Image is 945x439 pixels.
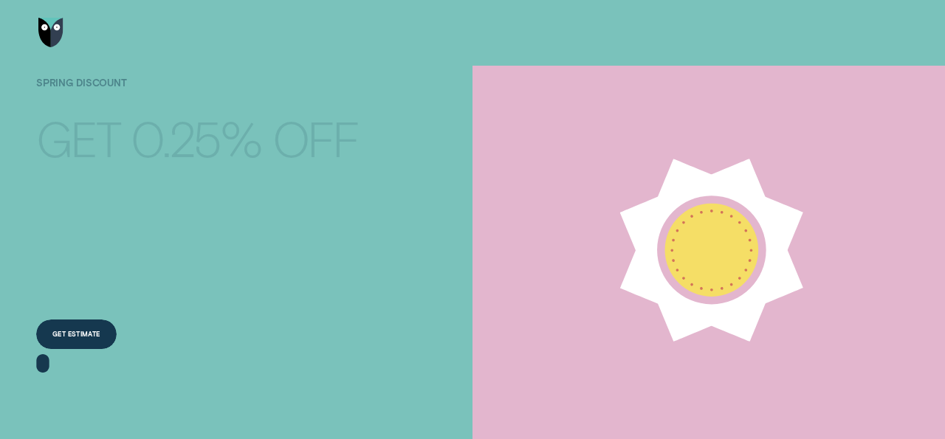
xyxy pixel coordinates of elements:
[36,96,358,187] h4: Get 0.25% off all loans¹
[36,77,358,108] h1: SPRING DISCOUNT
[272,114,358,160] div: off
[36,319,117,349] a: Get estimate
[131,114,261,160] div: 0.25%
[38,18,63,47] img: Wisr
[36,114,120,160] div: Get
